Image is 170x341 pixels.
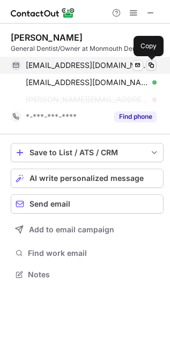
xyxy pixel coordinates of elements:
[26,95,149,104] span: [PERSON_NAME][EMAIL_ADDRESS][DOMAIN_NAME]
[26,60,149,70] span: [EMAIL_ADDRESS][DOMAIN_NAME]
[11,169,164,188] button: AI write personalized message
[11,220,164,239] button: Add to email campaign
[11,32,83,43] div: [PERSON_NAME]
[114,111,157,122] button: Reveal Button
[29,225,114,234] span: Add to email campaign
[29,200,70,208] span: Send email
[28,270,159,279] span: Notes
[11,6,75,19] img: ContactOut v5.3.10
[29,174,144,183] span: AI write personalized message
[28,248,159,258] span: Find work email
[11,143,164,162] button: save-profile-one-click
[11,267,164,282] button: Notes
[11,246,164,261] button: Find work email
[26,78,149,87] span: [EMAIL_ADDRESS][DOMAIN_NAME]
[11,44,164,54] div: General Dentist/Owner at Monmouth Dental Arts
[11,194,164,214] button: Send email
[29,148,145,157] div: Save to List / ATS / CRM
